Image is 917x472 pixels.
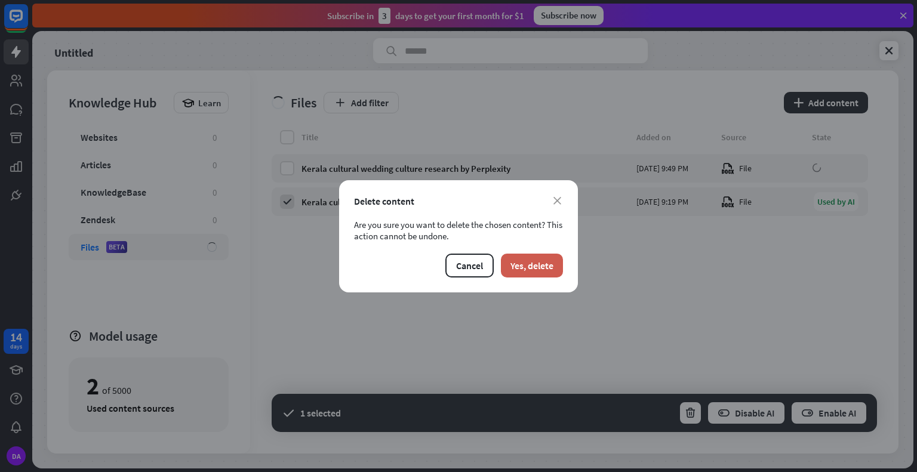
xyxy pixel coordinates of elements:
[445,254,494,277] button: Cancel
[10,5,45,41] button: Open LiveChat chat widget
[553,197,561,205] i: close
[501,254,563,277] button: Yes, delete
[354,195,563,207] div: Delete content
[354,219,563,242] div: Are you sure you want to delete the chosen content? This action cannot be undone.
